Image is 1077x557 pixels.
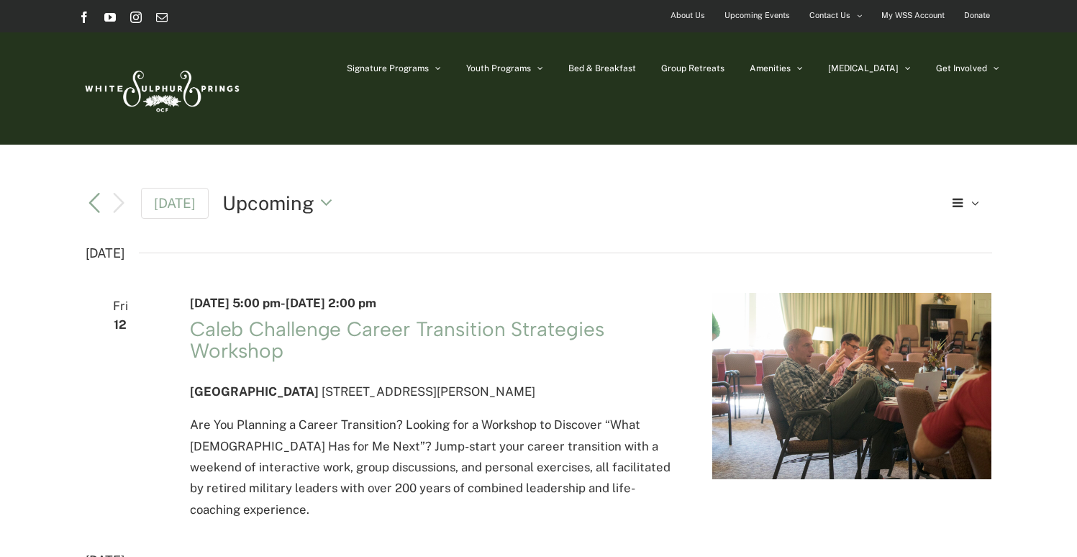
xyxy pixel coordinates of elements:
[828,64,899,73] span: [MEDICAL_DATA]
[190,296,376,310] time: -
[466,64,531,73] span: Youth Programs
[190,415,678,520] p: Are You Planning a Career Transition? Looking for a Workshop to Discover “What [DEMOGRAPHIC_DATA]...
[156,12,168,23] a: Email
[661,32,724,104] a: Group Retreats
[347,64,429,73] span: Signature Programs
[104,12,116,23] a: YouTube
[141,188,209,219] a: Click to select today's date
[466,32,543,104] a: Youth Programs
[724,5,790,26] span: Upcoming Events
[936,32,999,104] a: Get Involved
[568,64,636,73] span: Bed & Breakfast
[750,32,803,104] a: Amenities
[661,64,724,73] span: Group Retreats
[86,194,103,212] a: Previous Events
[947,190,992,216] button: Select Calendar View
[86,296,155,317] span: Fri
[222,189,314,217] span: Upcoming
[322,384,535,399] span: [STREET_ADDRESS][PERSON_NAME]
[936,64,987,73] span: Get Involved
[809,5,850,26] span: Contact Us
[881,5,945,26] span: My WSS Account
[110,191,127,214] button: Next Events
[190,384,319,399] span: [GEOGRAPHIC_DATA]
[86,242,124,265] time: [DATE]
[347,32,441,104] a: Signature Programs
[347,32,999,104] nav: Main Menu
[712,293,991,479] img: IMG_4664
[964,5,990,26] span: Donate
[190,296,281,310] span: [DATE] 5:00 pm
[130,12,142,23] a: Instagram
[750,64,791,73] span: Amenities
[78,12,90,23] a: Facebook
[78,55,244,122] img: White Sulphur Springs Logo
[190,317,604,363] a: Caleb Challenge Career Transition Strategies Workshop
[828,32,911,104] a: [MEDICAL_DATA]
[568,32,636,104] a: Bed & Breakfast
[86,314,155,335] span: 12
[286,296,376,310] span: [DATE] 2:00 pm
[671,5,705,26] span: About Us
[222,189,341,217] button: Click to toggle datepicker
